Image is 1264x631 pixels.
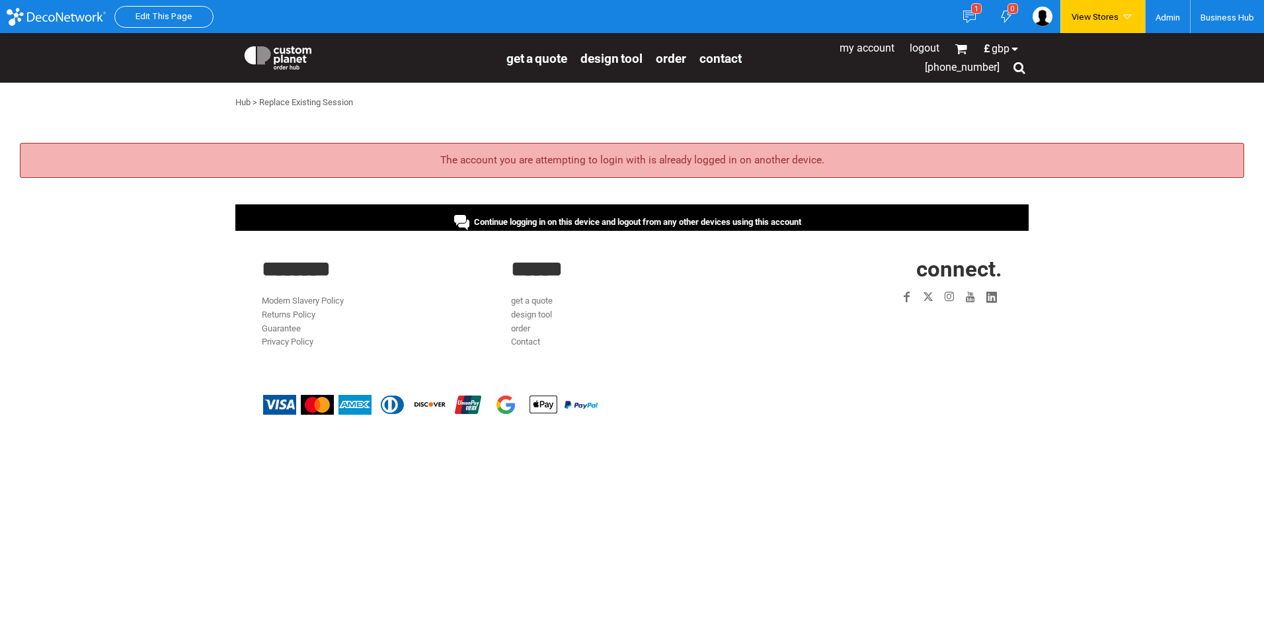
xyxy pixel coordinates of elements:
[527,395,560,415] img: Apple Pay
[235,97,251,107] a: Hub
[699,50,742,65] a: Contact
[338,395,372,415] img: American Express
[840,42,894,54] a: My Account
[376,395,409,415] img: Diners Club
[511,296,553,306] a: get a quote
[925,61,1000,73] span: [PHONE_NUMBER]
[20,143,1244,178] div: The account you are attempting to login with is already logged in on another device.
[262,337,313,347] a: Privacy Policy
[511,323,530,333] a: order
[1007,3,1018,14] div: 0
[580,50,643,65] a: design tool
[452,395,485,415] img: China UnionPay
[910,42,939,54] a: Logout
[820,315,1002,331] iframe: Customer reviews powered by Trustpilot
[414,395,447,415] img: Discover
[263,395,296,415] img: Visa
[136,11,192,21] a: Edit This Page
[235,36,500,76] a: Custom Planet
[242,43,314,69] img: Custom Planet
[971,3,982,14] div: 1
[511,337,540,347] a: Contact
[580,51,643,66] span: design tool
[656,51,686,66] span: order
[511,310,552,319] a: design tool
[262,296,344,306] a: Modern Slavery Policy
[301,395,334,415] img: Mastercard
[474,217,801,227] span: Continue logging in on this device and logout from any other devices using this account
[565,401,598,409] img: PayPal
[262,310,315,319] a: Returns Policy
[699,51,742,66] span: Contact
[992,44,1009,54] span: GBP
[506,50,567,65] a: get a quote
[656,50,686,65] a: order
[761,258,1002,280] h2: CONNECT.
[506,51,567,66] span: get a quote
[253,96,257,110] div: >
[984,44,992,54] span: £
[489,395,522,415] img: Google Pay
[259,96,353,110] div: Replace Existing Session
[262,323,301,333] a: Guarantee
